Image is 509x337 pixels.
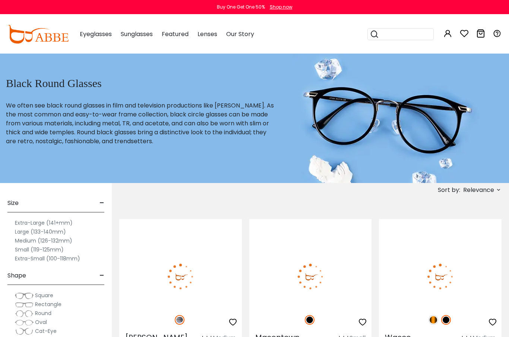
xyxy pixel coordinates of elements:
[463,183,494,197] span: Relevance
[293,53,482,183] img: black round glasses
[217,4,265,10] div: Buy One Get One 50%
[175,315,184,325] img: Striped
[270,4,293,10] div: Shop now
[121,30,153,38] span: Sunglasses
[15,310,34,317] img: Round.png
[441,315,451,325] img: Black
[119,246,242,307] img: Striped Piggott - Acetate ,Universal Bridge Fit
[15,245,64,254] label: Small (119-125mm)
[35,309,51,317] span: Round
[15,227,66,236] label: Large (133-140mm)
[35,292,53,299] span: Square
[15,319,34,326] img: Oval.png
[429,315,438,325] img: Tortoise
[162,30,189,38] span: Featured
[6,101,274,146] p: We often see black round glasses in film and television productions like [PERSON_NAME]. As the mo...
[35,327,57,335] span: Cat-Eye
[266,4,293,10] a: Shop now
[7,267,26,285] span: Shape
[15,218,73,227] label: Extra-Large (141+mm)
[6,77,274,90] h1: Black Round Glasses
[15,301,34,308] img: Rectangle.png
[305,315,314,325] img: Black
[379,246,502,307] img: Black Wasco - Acetate ,Universal Bridge Fit
[438,186,460,194] span: Sort by:
[226,30,254,38] span: Our Story
[249,246,372,307] img: Black Masontown - Acetate ,Universal Bridge Fit
[15,328,34,335] img: Cat-Eye.png
[35,318,47,326] span: Oval
[7,25,69,44] img: abbeglasses.com
[15,236,72,245] label: Medium (126-132mm)
[15,292,34,299] img: Square.png
[99,194,104,212] span: -
[15,254,80,263] label: Extra-Small (100-118mm)
[99,267,104,285] span: -
[80,30,112,38] span: Eyeglasses
[197,30,217,38] span: Lenses
[35,301,61,308] span: Rectangle
[7,194,19,212] span: Size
